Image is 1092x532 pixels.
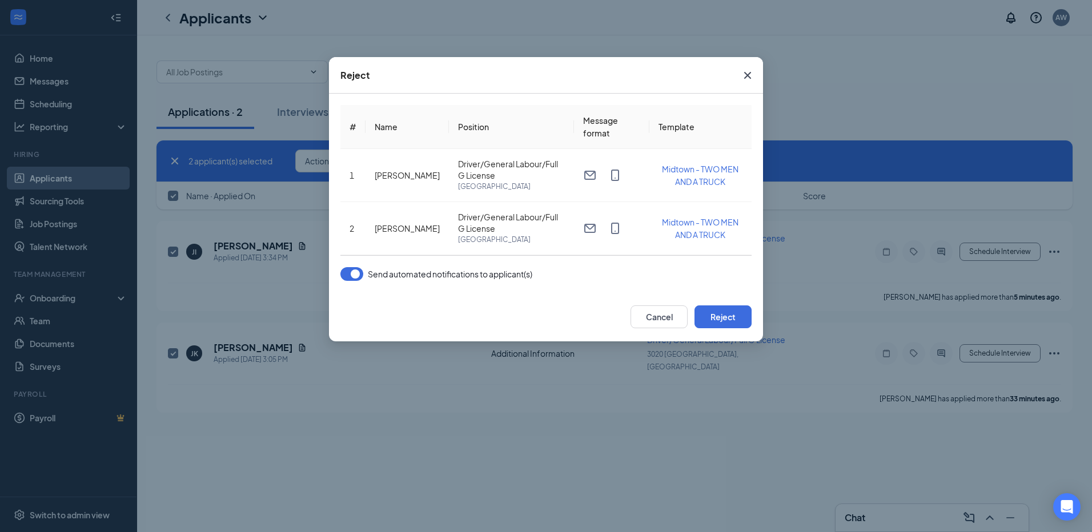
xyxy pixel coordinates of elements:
[574,105,649,149] th: Message format
[741,68,754,82] svg: Cross
[350,170,354,180] span: 1
[583,221,597,235] svg: Email
[694,305,752,328] button: Reject
[340,105,366,149] th: #
[608,168,622,182] svg: MobileSms
[608,221,622,235] svg: MobileSms
[631,305,688,328] button: Cancel
[458,181,565,192] span: [GEOGRAPHIC_DATA]
[449,105,574,149] th: Position
[583,168,597,182] svg: Email
[366,149,449,202] td: [PERSON_NAME]
[458,234,565,245] span: [GEOGRAPHIC_DATA]
[458,158,565,181] span: Driver/General Labour/Full G License
[1053,493,1081,521] div: Open Intercom Messenger
[649,105,752,149] th: Template
[662,164,738,187] span: Midtown - TWO MEN AND A TRUCK
[659,216,742,241] button: Midtown - TWO MEN AND A TRUCK
[659,163,742,188] button: Midtown - TWO MEN AND A TRUCK
[366,202,449,255] td: [PERSON_NAME]
[458,211,565,234] span: Driver/General Labour/Full G License
[732,57,763,94] button: Close
[662,217,738,240] span: Midtown - TWO MEN AND A TRUCK
[368,267,532,281] span: Send automated notifications to applicant(s)
[366,105,449,149] th: Name
[350,223,354,233] span: 2
[340,69,370,82] div: Reject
